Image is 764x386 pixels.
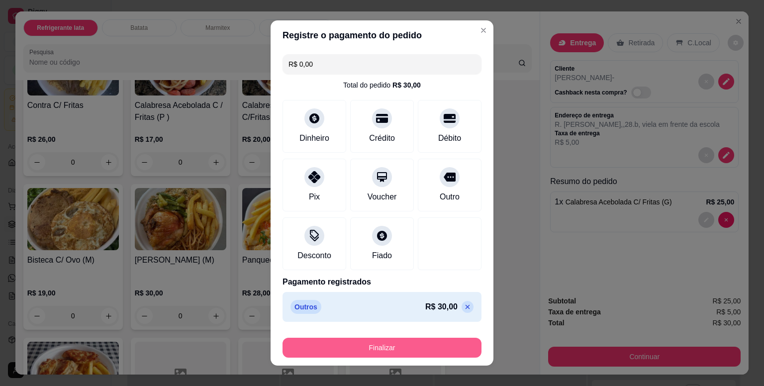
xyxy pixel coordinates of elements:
div: Dinheiro [299,132,329,144]
div: Fiado [372,250,392,262]
div: Outro [440,191,460,203]
div: Total do pedido [343,80,421,90]
div: R$ 30,00 [392,80,421,90]
div: Débito [438,132,461,144]
button: Finalizar [283,338,481,358]
header: Registre o pagamento do pedido [271,20,493,50]
input: Ex.: hambúrguer de cordeiro [288,54,476,74]
div: Voucher [368,191,397,203]
div: Desconto [297,250,331,262]
p: Outros [290,300,321,314]
div: Pix [309,191,320,203]
p: Pagamento registrados [283,276,481,288]
div: Crédito [369,132,395,144]
p: R$ 30,00 [425,301,458,313]
button: Close [476,22,491,38]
